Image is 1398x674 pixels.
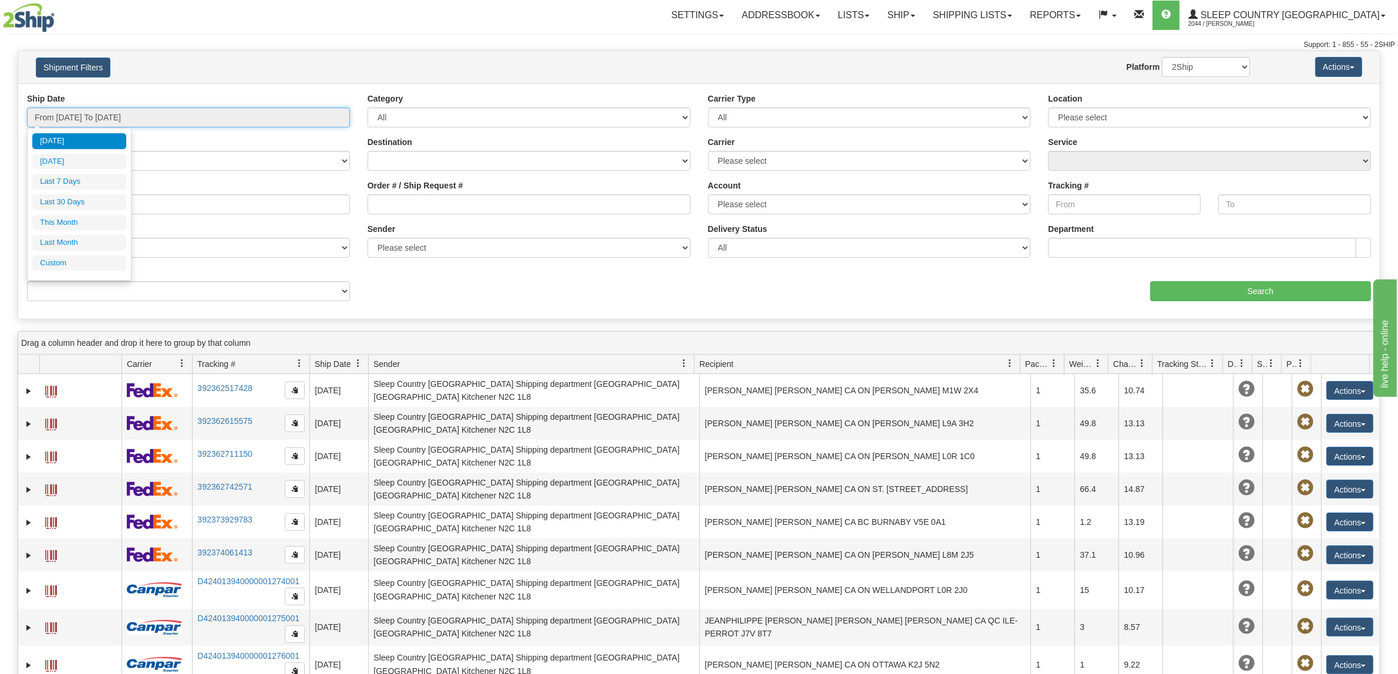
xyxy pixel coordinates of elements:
[1113,358,1138,370] span: Charge
[1297,513,1313,529] span: Pickup Not Assigned
[23,585,35,597] a: Expand
[23,517,35,528] a: Expand
[36,58,110,77] button: Shipment Filters
[197,383,252,393] a: 392362517428
[197,515,252,524] a: 392373929783
[1025,358,1050,370] span: Packages
[197,614,299,623] a: D424013940000001275001
[1297,655,1313,672] span: Pickup Not Assigned
[708,136,735,148] label: Carrier
[1238,545,1255,562] span: Unknown
[127,657,182,672] img: 14 - Canpar
[368,374,699,407] td: Sleep Country [GEOGRAPHIC_DATA] Shipping department [GEOGRAPHIC_DATA] [GEOGRAPHIC_DATA] Kitchener...
[1297,480,1313,496] span: Pickup Not Assigned
[309,407,368,440] td: [DATE]
[1030,505,1074,538] td: 1
[32,235,126,251] li: Last Month
[1297,545,1313,562] span: Pickup Not Assigned
[1074,609,1119,646] td: 3
[309,609,368,646] td: [DATE]
[1232,353,1252,373] a: Delivery Status filter column settings
[197,416,252,426] a: 392362615575
[309,505,368,538] td: [DATE]
[309,374,368,407] td: [DATE]
[699,374,1030,407] td: [PERSON_NAME] [PERSON_NAME] CA ON [PERSON_NAME] M1W 2X4
[32,174,126,190] li: Last 7 Days
[127,481,178,496] img: 2 - FedEx Express®
[1238,480,1255,496] span: Unknown
[309,440,368,473] td: [DATE]
[1048,93,1082,105] label: Location
[127,582,182,597] img: 14 - Canpar
[1291,353,1311,373] a: Pickup Status filter column settings
[699,609,1030,646] td: JEANPHILIPPE [PERSON_NAME] [PERSON_NAME] [PERSON_NAME] CA QC ILE-PERROT J7V 8T7
[32,255,126,271] li: Custom
[32,215,126,231] li: This Month
[1119,440,1163,473] td: 13.13
[373,358,400,370] span: Sender
[1127,61,1160,73] label: Platform
[285,546,305,564] button: Copy to clipboard
[1238,618,1255,635] span: Unknown
[733,1,829,30] a: Addressbook
[1030,473,1074,505] td: 1
[368,223,395,235] label: Sender
[1048,194,1201,214] input: From
[32,194,126,210] li: Last 30 Days
[45,545,57,564] a: Label
[1326,414,1373,433] button: Actions
[1048,223,1094,235] label: Department
[1326,545,1373,564] button: Actions
[3,40,1395,50] div: Support: 1 - 855 - 55 - 2SHIP
[309,473,368,505] td: [DATE]
[368,538,699,571] td: Sleep Country [GEOGRAPHIC_DATA] Shipping department [GEOGRAPHIC_DATA] [GEOGRAPHIC_DATA] Kitchener...
[1150,281,1372,301] input: Search
[1119,609,1163,646] td: 8.57
[1030,440,1074,473] td: 1
[1044,353,1064,373] a: Packages filter column settings
[1238,513,1255,529] span: Unknown
[924,1,1021,30] a: Shipping lists
[1188,18,1276,30] span: 2044 / [PERSON_NAME]
[1000,353,1020,373] a: Recipient filter column settings
[1257,358,1267,370] span: Shipment Issues
[27,93,65,105] label: Ship Date
[1238,655,1255,672] span: Unknown
[45,580,57,599] a: Label
[127,547,178,562] img: 2 - FedEx Express®
[1030,407,1074,440] td: 1
[1218,194,1371,214] input: To
[309,571,368,609] td: [DATE]
[1119,538,1163,571] td: 10.96
[368,407,699,440] td: Sleep Country [GEOGRAPHIC_DATA] Shipping department [GEOGRAPHIC_DATA] [GEOGRAPHIC_DATA] Kitchener...
[674,353,694,373] a: Sender filter column settings
[708,180,741,191] label: Account
[1326,381,1373,400] button: Actions
[368,609,699,646] td: Sleep Country [GEOGRAPHIC_DATA] Shipping department [GEOGRAPHIC_DATA] [GEOGRAPHIC_DATA] Kitchener...
[708,223,767,235] label: Delivery Status
[1119,505,1163,538] td: 13.19
[127,416,178,430] img: 2 - FedEx Express®
[23,622,35,633] a: Expand
[368,440,699,473] td: Sleep Country [GEOGRAPHIC_DATA] Shipping department [GEOGRAPHIC_DATA] [GEOGRAPHIC_DATA] Kitchener...
[197,358,235,370] span: Tracking #
[1315,57,1362,77] button: Actions
[45,413,57,432] a: Label
[699,440,1030,473] td: [PERSON_NAME] [PERSON_NAME] CA ON [PERSON_NAME] L0R 1C0
[1326,447,1373,466] button: Actions
[285,625,305,643] button: Copy to clipboard
[1326,655,1373,674] button: Actions
[699,473,1030,505] td: [PERSON_NAME] [PERSON_NAME] CA ON ST. [STREET_ADDRESS]
[45,617,57,636] a: Label
[32,154,126,170] li: [DATE]
[1371,277,1397,397] iframe: chat widget
[368,180,463,191] label: Order # / Ship Request #
[23,659,35,671] a: Expand
[1074,374,1119,407] td: 35.6
[1074,407,1119,440] td: 49.8
[1030,571,1074,609] td: 1
[368,136,412,148] label: Destination
[285,447,305,465] button: Copy to clipboard
[197,651,299,660] a: D424013940000001276001
[1157,358,1208,370] span: Tracking Status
